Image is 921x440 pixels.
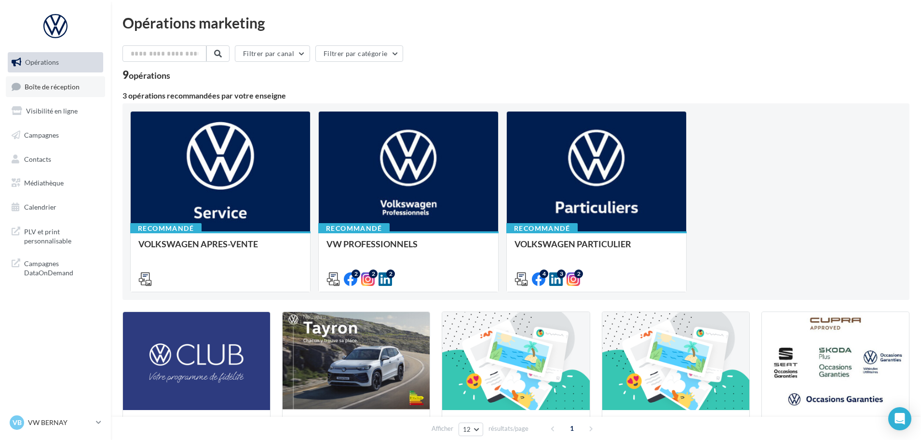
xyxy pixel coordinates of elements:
span: Boîte de réception [25,82,80,90]
a: Visibilité en ligne [6,101,105,121]
span: résultats/page [488,424,528,433]
div: Recommandé [130,223,202,234]
p: VW BERNAY [28,418,92,427]
a: Campagnes DataOnDemand [6,253,105,282]
div: 3 [557,270,566,278]
div: 9 [122,70,170,80]
a: Campagnes [6,125,105,145]
span: Calendrier [24,203,56,211]
div: 2 [369,270,378,278]
a: Opérations [6,52,105,72]
span: Visibilité en ligne [26,107,78,115]
button: 12 [459,423,483,436]
div: Recommandé [506,223,578,234]
span: VOLKSWAGEN PARTICULIER [515,239,631,249]
div: 2 [574,270,583,278]
span: Campagnes [24,131,59,139]
div: 4 [540,270,548,278]
span: Opérations [25,58,59,66]
div: 3 opérations recommandées par votre enseigne [122,92,909,99]
a: Boîte de réception [6,76,105,97]
a: Contacts [6,149,105,170]
span: 1 [564,421,580,436]
a: PLV et print personnalisable [6,221,105,250]
span: Contacts [24,155,51,163]
span: VB [13,418,22,427]
div: opérations [129,71,170,80]
div: Open Intercom Messenger [888,407,911,430]
a: VB VW BERNAY [8,413,103,432]
a: Calendrier [6,197,105,217]
div: Opérations marketing [122,15,909,30]
div: 2 [386,270,395,278]
button: Filtrer par catégorie [315,45,403,62]
span: Afficher [432,424,453,433]
span: PLV et print personnalisable [24,225,99,246]
span: Campagnes DataOnDemand [24,257,99,278]
span: VW PROFESSIONNELS [326,239,418,249]
button: Filtrer par canal [235,45,310,62]
span: VOLKSWAGEN APRES-VENTE [138,239,258,249]
span: 12 [463,426,471,433]
div: 2 [352,270,360,278]
div: Recommandé [318,223,390,234]
a: Médiathèque [6,173,105,193]
span: Médiathèque [24,179,64,187]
